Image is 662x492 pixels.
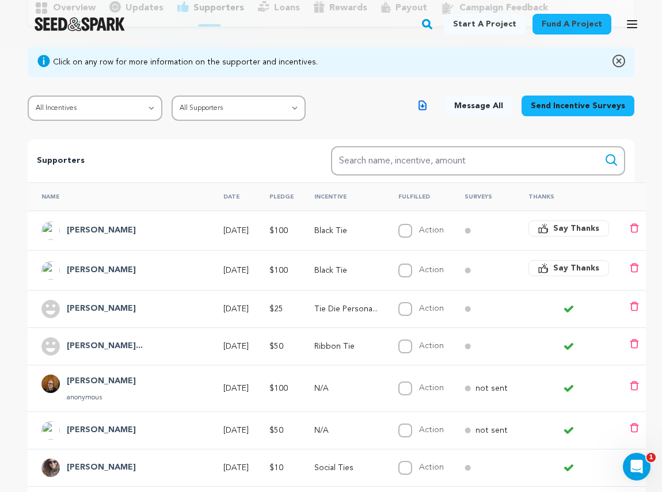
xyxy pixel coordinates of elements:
img: ACg8ocLCbcARJ0sdtdEqn2TkyXDewQMjSDbiTdHMc18ARHVRtkPNZC4=s96-c [41,222,60,240]
button: Say Thanks [528,260,609,276]
span: $50 [269,426,283,434]
img: close-o.svg [612,54,625,68]
span: $100 [269,266,288,274]
iframe: Intercom live chat [623,453,650,480]
th: Fulfilled [385,182,451,211]
p: not sent [475,383,508,394]
h4: Jessica Sharples [67,340,143,353]
img: user.png [41,300,60,318]
h4: Nick Alverson [67,375,136,388]
a: Seed&Spark Homepage [35,17,125,31]
label: Action [419,226,444,234]
p: not sent [475,425,508,436]
span: Message All [454,100,503,112]
p: [DATE] [223,462,249,474]
label: Action [419,304,444,312]
img: Seed&Spark Logo Dark Mode [35,17,125,31]
p: [DATE] [223,383,249,394]
th: Incentive [300,182,385,211]
p: Black Tie [314,225,378,237]
span: Say Thanks [553,223,599,234]
img: f38ccb7bd49200ac.jpg [41,459,60,477]
span: 1 [646,453,656,462]
h4: Jennifer Tung [67,424,136,437]
a: Fund a project [532,14,611,35]
th: Name [28,182,210,211]
p: N/A [314,383,378,394]
input: Search name, incentive, amount [331,146,625,176]
label: Action [419,266,444,274]
p: Ribbon Tie [314,341,378,352]
th: Pledge [256,182,300,211]
button: Say Thanks [528,220,609,237]
img: ACg8ocKdZFZw9n9W4wZQmmscP3fiAIkpqWgwizQ3bg9aKjVmIdBa8VU4=s96-c [41,421,60,440]
label: Action [419,463,444,471]
button: Send Incentive Surveys [522,96,634,116]
label: Action [419,426,444,434]
label: Action [419,342,444,350]
span: $50 [269,342,283,350]
h4: Martin Jess [67,264,136,277]
span: $100 [269,227,288,235]
button: Message All [445,96,512,116]
span: $100 [269,384,288,392]
p: Supporters [37,154,294,168]
p: [DATE] [223,425,249,436]
p: [DATE] [223,265,249,276]
img: ACg8ocLCbcARJ0sdtdEqn2TkyXDewQMjSDbiTdHMc18ARHVRtkPNZC4=s96-c [41,261,60,280]
img: user.png [41,337,60,356]
p: [DATE] [223,225,249,237]
p: [DATE] [223,341,249,352]
span: $25 [269,305,283,313]
h4: Martin Jess [67,224,136,238]
img: d03c2d1f07970040.jpg [41,375,60,393]
p: Black Tie [314,265,378,276]
th: Date [210,182,256,211]
p: Tie Die Personal Poster Image for Social Media [314,303,378,315]
span: $10 [269,464,283,472]
h4: Tony Mouleart [67,302,136,316]
label: Action [419,384,444,392]
p: anonymous [67,393,136,402]
a: Start a project [444,14,526,35]
span: Say Thanks [553,262,599,274]
h4: Pamela Hill [67,461,136,475]
p: N/A [314,425,378,436]
p: Social Ties [314,462,378,474]
p: [DATE] [223,303,249,315]
th: Surveys [451,182,515,211]
div: Click on any row for more information on the supporter and incentives. [53,56,318,68]
th: Thanks [515,182,616,211]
